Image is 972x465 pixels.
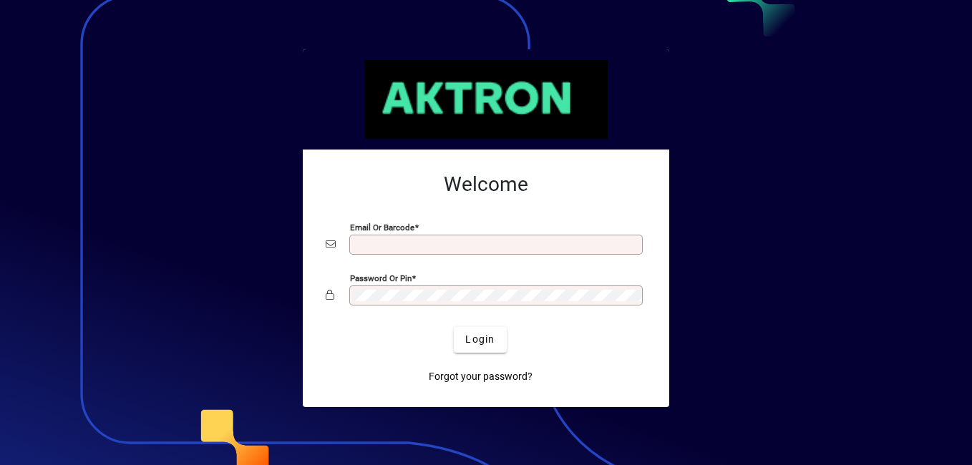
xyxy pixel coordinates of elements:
span: Forgot your password? [429,369,533,384]
span: Login [465,332,495,347]
h2: Welcome [326,172,646,197]
a: Forgot your password? [423,364,538,390]
mat-label: Email or Barcode [350,222,414,232]
mat-label: Password or Pin [350,273,412,283]
button: Login [454,327,506,353]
